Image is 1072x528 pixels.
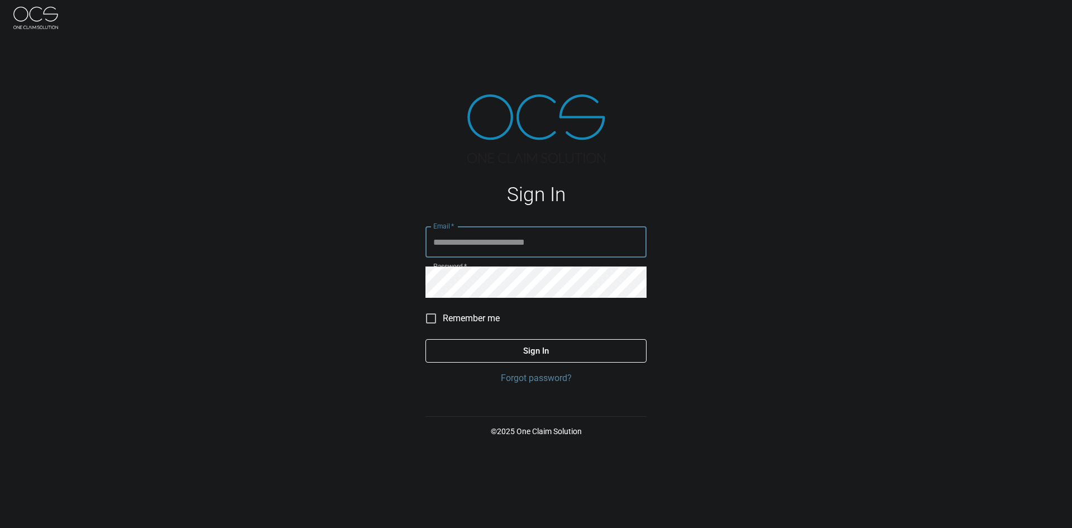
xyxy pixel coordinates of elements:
label: Email [433,221,454,231]
p: © 2025 One Claim Solution [425,426,647,437]
a: Forgot password? [425,372,647,385]
img: ocs-logo-tra.png [467,94,605,163]
label: Password [433,261,467,271]
h1: Sign In [425,183,647,206]
button: Sign In [425,339,647,363]
img: ocs-logo-white-transparent.png [13,7,58,29]
span: Remember me [443,312,500,325]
